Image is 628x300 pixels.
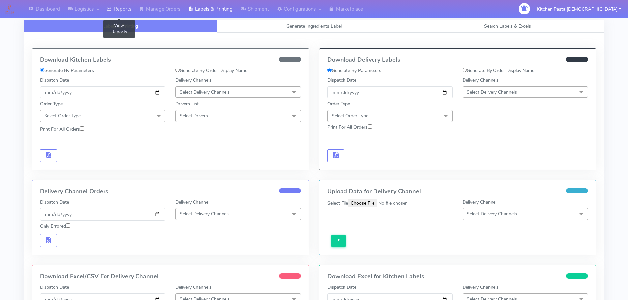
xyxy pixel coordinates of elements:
[40,223,70,230] label: Only Errored
[40,100,63,107] label: Order Type
[175,284,212,291] label: Delivery Channels
[40,188,301,195] h4: Delivery Channel Orders
[40,67,94,74] label: Generate By Parameters
[532,2,626,16] button: Kitchen Pasta [DEMOGRAPHIC_DATA]
[327,200,348,206] label: Select File
[44,113,81,119] span: Select Order Type
[327,100,350,107] label: Order Type
[368,124,372,129] input: Print For All Orders
[463,284,499,291] label: Delivery Channels
[467,211,517,217] span: Select Delivery Channels
[463,77,499,84] label: Delivery Channels
[327,124,372,131] label: Print For All Orders
[327,77,356,84] label: Dispatch Date
[175,77,212,84] label: Delivery Channels
[40,284,69,291] label: Dispatch Date
[24,20,604,33] ul: Tabs
[40,126,84,133] label: Print For All Orders
[327,67,381,74] label: Generate By Parameters
[463,67,534,74] label: Generate By Order Display Name
[180,211,230,217] span: Select Delivery Channels
[175,199,209,205] label: Delivery Channel
[484,23,531,29] span: Search Labels & Excels
[103,23,138,29] span: Labels & Printing
[175,68,180,72] input: Generate By Order Display Name
[175,100,199,107] label: Drivers List
[66,223,70,228] input: Only Errored
[40,77,69,84] label: Dispatch Date
[327,284,356,291] label: Dispatch Date
[467,89,517,95] span: Select Delivery Channels
[327,57,588,63] h4: Download Delivery Labels
[180,113,208,119] span: Select Drivers
[327,188,588,195] h4: Upload Data for Delivery Channel
[180,89,230,95] span: Select Delivery Channels
[327,273,588,280] h4: Download Excel for Kitchen Labels
[40,57,301,63] h4: Download Kitchen Labels
[463,68,467,72] input: Generate By Order Display Name
[80,126,84,131] input: Print For All Orders
[327,68,332,72] input: Generate By Parameters
[332,113,368,119] span: Select Order Type
[175,67,247,74] label: Generate By Order Display Name
[463,199,496,205] label: Delivery Channel
[40,273,301,280] h4: Download Excel/CSV For Delivery Channel
[40,199,69,205] label: Dispatch Date
[286,23,342,29] span: Generate Ingredients Label
[40,68,44,72] input: Generate By Parameters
